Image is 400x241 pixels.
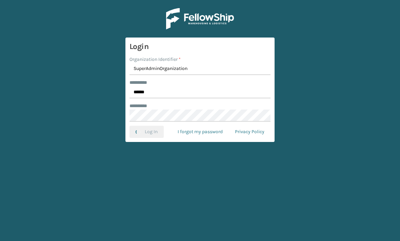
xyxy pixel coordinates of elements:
a: Privacy Policy [229,126,271,138]
h3: Login [129,42,271,52]
a: I forgot my password [172,126,229,138]
button: Log In [129,126,164,138]
label: Organization Identifier [129,56,181,63]
img: Logo [166,8,234,29]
